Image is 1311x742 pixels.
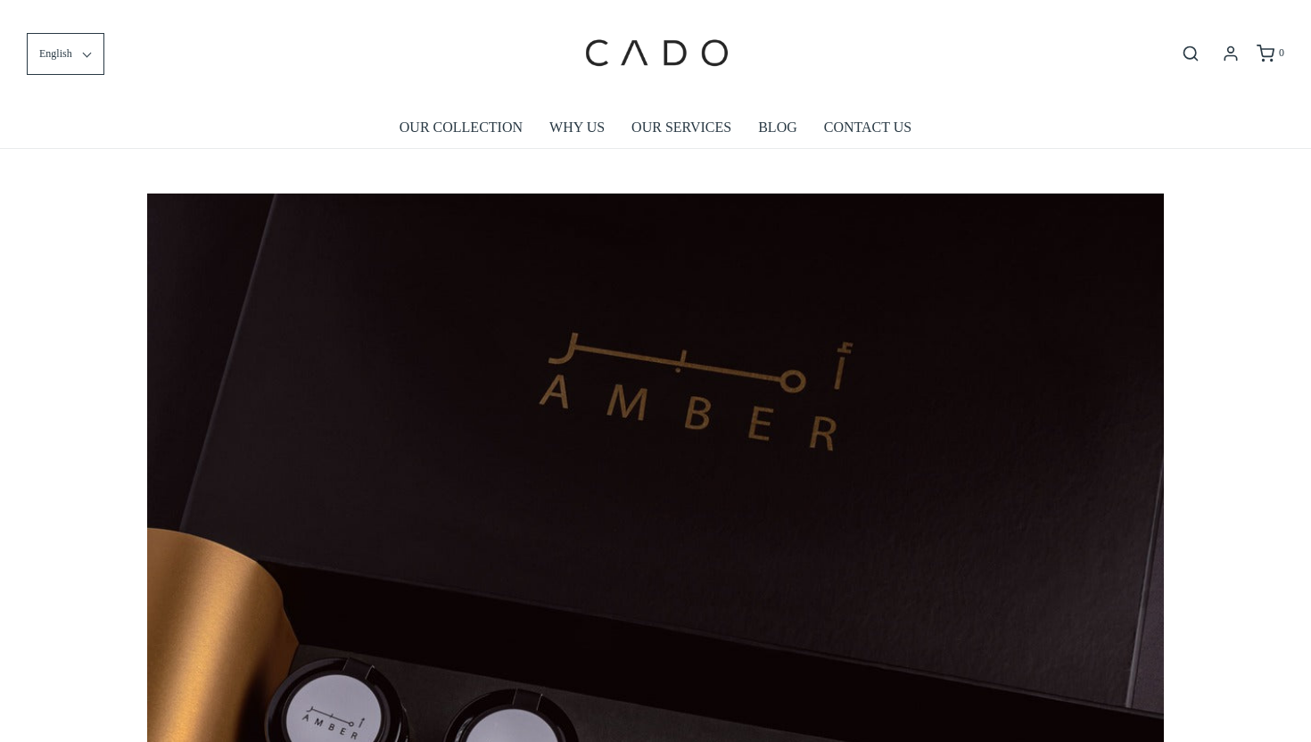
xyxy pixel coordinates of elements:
[27,33,104,75] button: English
[1279,46,1284,59] span: 0
[824,107,911,148] a: CONTACT US
[631,107,731,148] a: OUR SERVICES
[580,13,731,94] img: cadogifting
[1255,45,1284,62] a: 0
[39,45,72,62] span: English
[549,107,605,148] a: WHY US
[758,107,797,148] a: BLOG
[400,107,523,148] a: OUR COLLECTION
[1175,44,1207,63] button: Open search bar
